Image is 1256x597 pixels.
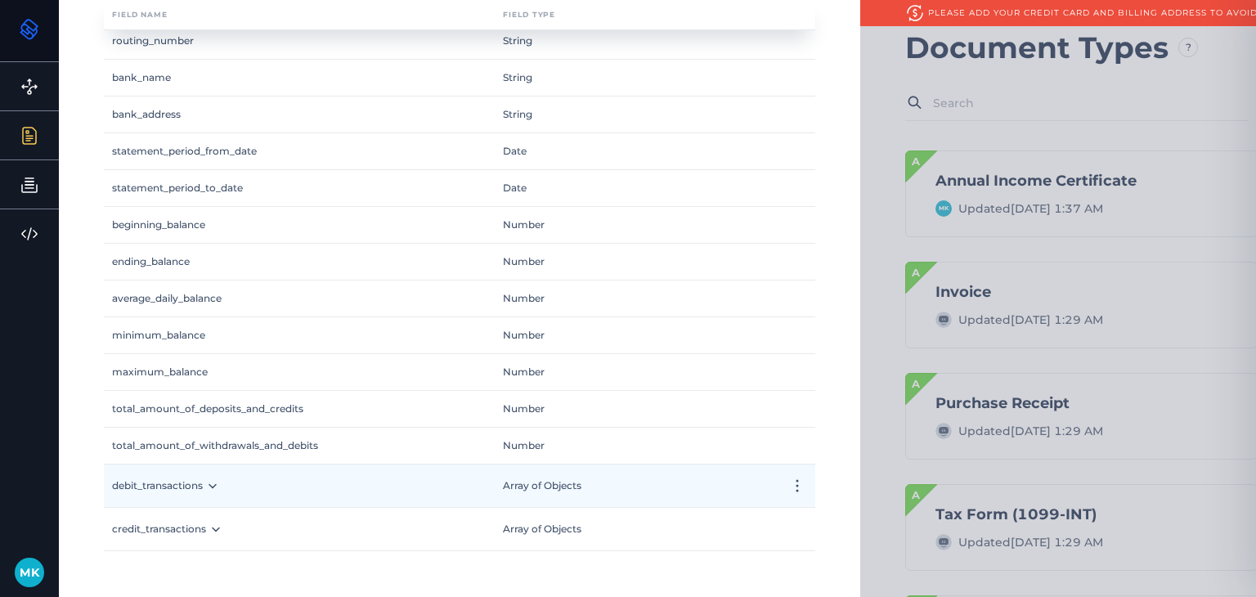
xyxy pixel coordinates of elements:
[112,439,318,452] div: total_amount_of_withdrawals_and_debits
[104,508,815,551] span: credit_transactionsArray of Objects
[495,207,744,243] div: Number
[495,23,744,59] div: String
[112,218,205,231] div: beginning_balance
[112,329,205,342] div: minimum_balance
[495,60,744,96] div: String
[495,170,744,206] div: Date
[495,97,744,132] div: String
[495,281,744,316] div: Number
[495,508,744,550] div: Array of Objects
[112,366,208,379] div: maximum_balance
[495,133,744,169] div: Date
[495,244,744,280] div: Number
[112,71,171,84] div: bank_name
[104,465,815,508] span: debit_transactionsArray of Objects
[112,145,257,158] div: statement_period_from_date
[112,402,303,415] div: total_amount_of_deposits_and_credits
[112,255,190,268] div: ending_balance
[112,182,243,195] div: statement_period_to_date
[495,317,744,353] div: Number
[112,108,181,121] div: bank_address
[20,568,39,577] p: M K
[112,34,194,47] div: routing_number
[495,391,744,427] div: Number
[495,354,744,390] div: Number
[112,292,222,305] div: average_daily_balance
[112,479,203,492] div: debit_transactions
[495,428,744,464] div: Number
[112,523,206,536] div: credit_transactions
[495,465,744,507] div: Array of Objects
